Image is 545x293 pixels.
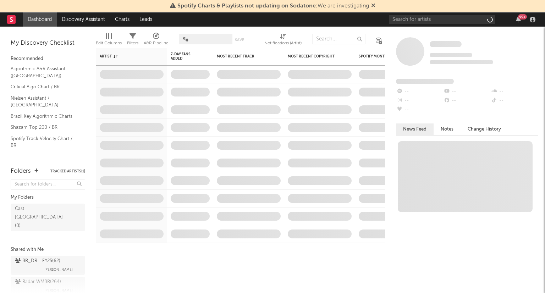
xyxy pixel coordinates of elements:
[127,39,138,48] div: Filters
[516,17,521,22] button: 99+
[11,83,78,91] a: Critical Algo Chart / BR
[134,12,157,27] a: Leads
[11,179,85,190] input: Search for folders...
[11,204,85,231] a: Cast [GEOGRAPHIC_DATA](0)
[23,12,57,27] a: Dashboard
[144,39,169,48] div: A&R Pipeline
[15,257,60,265] div: BR_DR - FY25 ( 62 )
[396,123,434,135] button: News Feed
[434,123,461,135] button: Notes
[11,94,78,109] a: Nielsen Assistant / [GEOGRAPHIC_DATA]
[430,60,493,64] span: 0 fans last week
[11,256,85,275] a: BR_DR - FY25(62)[PERSON_NAME]
[177,3,369,9] span: : We are investigating
[491,96,538,105] div: --
[430,41,462,48] a: Some Artist
[11,245,85,254] div: Shared with Me
[127,30,138,51] div: Filters
[217,54,270,59] div: Most Recent Track
[396,79,454,84] span: Fans Added by Platform
[110,12,134,27] a: Charts
[177,3,316,9] span: Spotify Charts & Playlists not updating on Sodatone
[50,170,85,173] button: Tracked Artists(1)
[144,30,169,51] div: A&R Pipeline
[430,53,472,57] span: Tracking Since: [DATE]
[11,193,85,202] div: My Folders
[491,87,538,96] div: --
[57,12,110,27] a: Discovery Assistant
[288,54,341,59] div: Most Recent Copyright
[15,205,65,230] div: Cast [GEOGRAPHIC_DATA] ( 0 )
[443,87,490,96] div: --
[518,14,527,20] div: 99 +
[11,153,78,161] a: Spotify Search Virality / BR
[96,30,122,51] div: Edit Columns
[44,265,73,274] span: [PERSON_NAME]
[11,55,85,63] div: Recommended
[430,41,462,47] span: Some Artist
[11,123,78,131] a: Shazam Top 200 / BR
[359,54,412,59] div: Spotify Monthly Listeners
[389,15,495,24] input: Search for artists
[312,34,365,44] input: Search...
[235,38,244,42] button: Save
[371,3,375,9] span: Dismiss
[15,278,61,286] div: Radar WMBR ( 264 )
[461,123,508,135] button: Change History
[11,167,31,176] div: Folders
[264,39,302,48] div: Notifications (Artist)
[443,96,490,105] div: --
[171,52,199,61] span: 7-Day Fans Added
[11,112,78,120] a: Brazil Key Algorithmic Charts
[11,39,85,48] div: My Discovery Checklist
[396,105,443,115] div: --
[11,65,78,79] a: Algorithmic A&R Assistant ([GEOGRAPHIC_DATA])
[396,96,443,105] div: --
[100,54,153,59] div: Artist
[264,30,302,51] div: Notifications (Artist)
[96,39,122,48] div: Edit Columns
[11,135,78,149] a: Spotify Track Velocity Chart / BR
[396,87,443,96] div: --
